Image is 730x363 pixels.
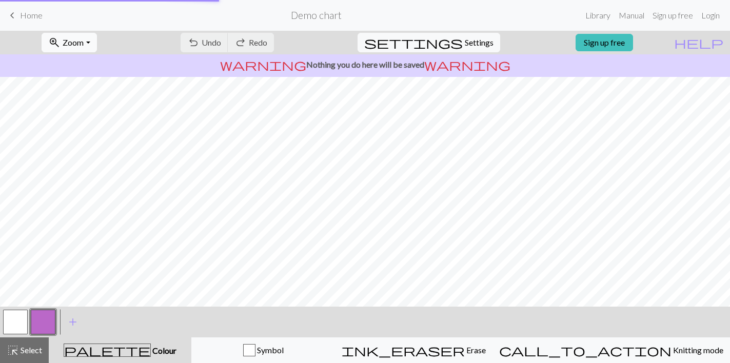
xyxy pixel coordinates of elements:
[19,345,42,355] span: Select
[581,5,615,26] a: Library
[63,37,84,47] span: Zoom
[4,58,726,71] p: Nothing you do here will be saved
[358,33,500,52] button: SettingsSettings
[499,343,672,357] span: call_to_action
[42,33,96,52] button: Zoom
[49,337,191,363] button: Colour
[151,346,176,355] span: Colour
[6,7,43,24] a: Home
[674,35,723,50] span: help
[465,345,486,355] span: Erase
[615,5,648,26] a: Manual
[648,5,697,26] a: Sign up free
[6,8,18,23] span: keyboard_arrow_left
[255,345,284,355] span: Symbol
[697,5,724,26] a: Login
[364,36,463,49] i: Settings
[20,10,43,20] span: Home
[492,337,730,363] button: Knitting mode
[364,35,463,50] span: settings
[48,35,61,50] span: zoom_in
[64,343,150,357] span: palette
[67,315,79,329] span: add
[465,36,494,49] span: Settings
[672,345,723,355] span: Knitting mode
[335,337,492,363] button: Erase
[576,34,633,51] a: Sign up free
[7,343,19,357] span: highlight_alt
[291,9,342,21] h2: Demo chart
[220,57,306,72] span: warning
[424,57,510,72] span: warning
[191,337,335,363] button: Symbol
[342,343,465,357] span: ink_eraser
